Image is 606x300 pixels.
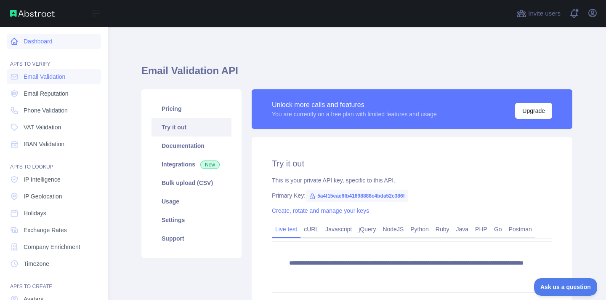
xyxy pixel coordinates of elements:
[272,222,300,236] a: Live test
[272,176,552,185] div: This is your private API key, specific to this API.
[24,89,69,98] span: Email Reputation
[515,103,552,119] button: Upgrade
[151,192,231,211] a: Usage
[355,222,379,236] a: jQuery
[515,7,562,20] button: Invite users
[7,222,101,238] a: Exchange Rates
[24,175,61,184] span: IP Intelligence
[10,10,55,17] img: Abstract API
[379,222,407,236] a: NodeJS
[151,155,231,174] a: Integrations New
[7,34,101,49] a: Dashboard
[151,174,231,192] a: Bulk upload (CSV)
[7,273,101,290] div: API'S TO CREATE
[151,118,231,137] a: Try it out
[7,86,101,101] a: Email Reputation
[272,158,552,169] h2: Try it out
[151,211,231,229] a: Settings
[24,260,49,268] span: Timezone
[151,229,231,248] a: Support
[7,69,101,84] a: Email Validation
[407,222,432,236] a: Python
[272,100,437,110] div: Unlock more calls and features
[141,64,572,84] h1: Email Validation API
[7,120,101,135] a: VAT Validation
[453,222,472,236] a: Java
[7,206,101,221] a: Holidays
[272,207,369,214] a: Create, rotate and manage your keys
[534,278,598,296] iframe: Toggle Customer Support
[272,191,552,200] div: Primary Key:
[322,222,355,236] a: Javascript
[491,222,505,236] a: Go
[151,99,231,118] a: Pricing
[24,226,67,234] span: Exchange Rates
[7,172,101,187] a: IP Intelligence
[24,192,62,201] span: IP Geolocation
[7,103,101,118] a: Phone Validation
[505,222,535,236] a: Postman
[24,209,46,217] span: Holidays
[300,222,322,236] a: cURL
[24,140,64,148] span: IBAN Validation
[7,189,101,204] a: IP Geolocation
[528,9,561,19] span: Invite users
[7,239,101,254] a: Company Enrichment
[272,110,437,118] div: You are currently on a free plan with limited features and usage
[306,190,408,202] span: 5a4f15eae6fb41698888c4bda52c386f
[7,256,101,271] a: Timezone
[200,161,220,169] span: New
[151,137,231,155] a: Documentation
[7,153,101,170] div: API'S TO LOOKUP
[432,222,453,236] a: Ruby
[7,51,101,67] div: API'S TO VERIFY
[24,123,61,131] span: VAT Validation
[24,72,65,81] span: Email Validation
[24,106,68,115] span: Phone Validation
[24,243,80,251] span: Company Enrichment
[472,222,491,236] a: PHP
[7,137,101,152] a: IBAN Validation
